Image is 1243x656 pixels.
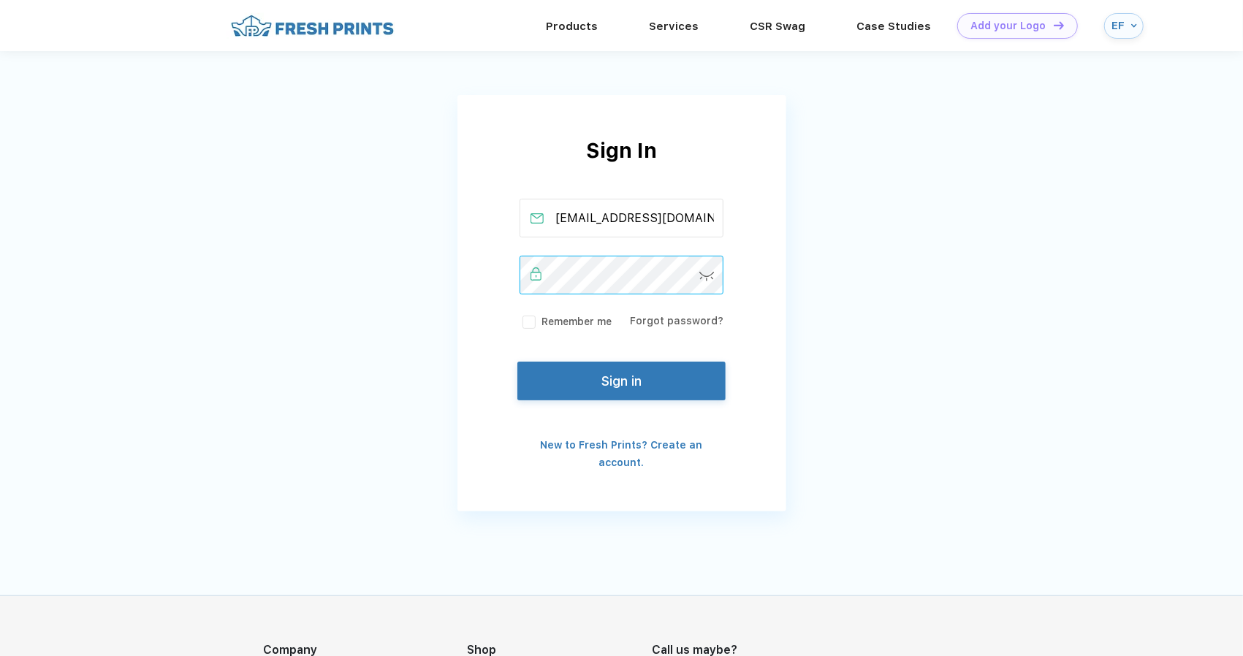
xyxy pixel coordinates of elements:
[531,213,544,224] img: email_active.svg
[1111,20,1128,32] div: EF
[457,135,786,199] div: Sign In
[630,315,723,327] a: Forgot password?
[520,314,612,329] label: Remember me
[531,267,542,281] img: password_active.svg
[699,272,715,281] img: password-icon.svg
[1054,21,1064,29] img: DT
[227,13,398,39] img: fo%20logo%202.webp
[547,20,598,33] a: Products
[1131,23,1137,28] img: arrow_down_blue.svg
[520,199,723,237] input: Email
[540,439,702,468] a: New to Fresh Prints? Create an account.
[517,362,725,400] button: Sign in
[971,20,1046,32] div: Add your Logo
